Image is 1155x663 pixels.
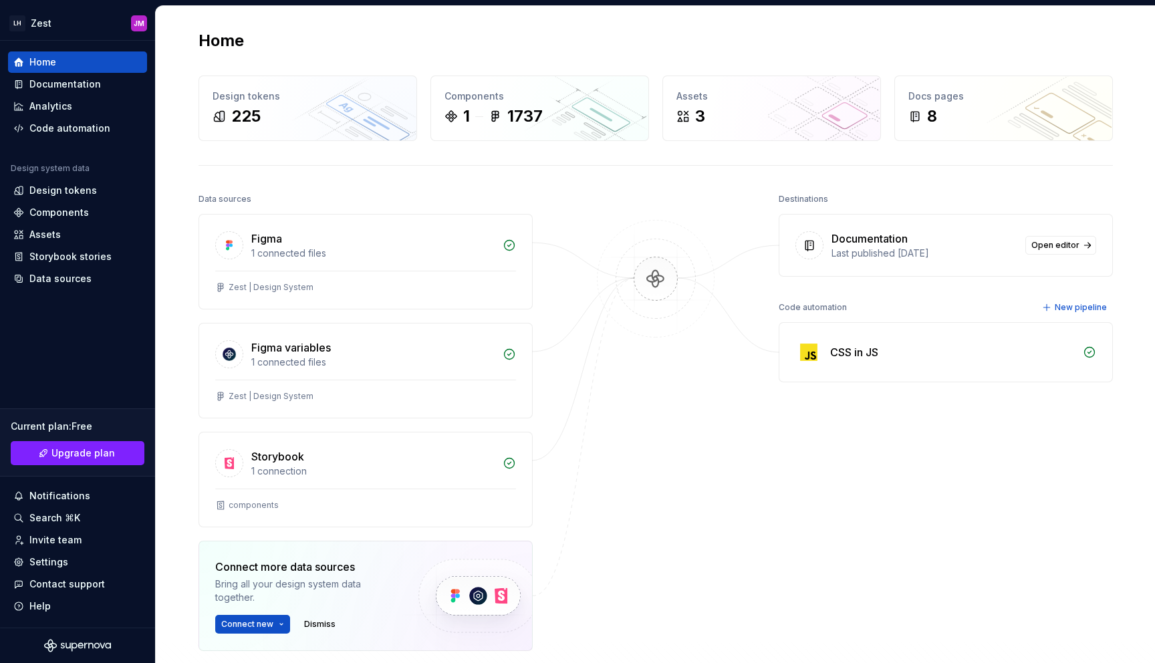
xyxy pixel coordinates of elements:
[11,441,144,465] a: Upgrade plan
[44,639,111,652] svg: Supernova Logo
[8,224,147,245] a: Assets
[229,282,313,293] div: Zest | Design System
[779,298,847,317] div: Code automation
[831,247,1017,260] div: Last published [DATE]
[831,231,908,247] div: Documentation
[199,214,533,309] a: Figma1 connected filesZest | Design System
[215,559,396,575] div: Connect more data sources
[695,106,705,127] div: 3
[11,420,144,433] div: Current plan : Free
[11,163,90,174] div: Design system data
[8,246,147,267] a: Storybook stories
[1038,298,1113,317] button: New pipeline
[8,118,147,139] a: Code automation
[29,78,101,91] div: Documentation
[29,100,72,113] div: Analytics
[29,600,51,613] div: Help
[221,619,273,630] span: Connect new
[215,615,290,634] button: Connect new
[8,551,147,573] a: Settings
[251,356,495,369] div: 1 connected files
[8,529,147,551] a: Invite team
[463,106,470,127] div: 1
[199,432,533,527] a: Storybook1 connectioncomponents
[8,74,147,95] a: Documentation
[251,231,282,247] div: Figma
[779,190,828,209] div: Destinations
[213,90,403,103] div: Design tokens
[29,272,92,285] div: Data sources
[29,184,97,197] div: Design tokens
[444,90,635,103] div: Components
[8,268,147,289] a: Data sources
[31,17,51,30] div: Zest
[51,446,115,460] span: Upgrade plan
[1031,240,1079,251] span: Open editor
[430,76,649,141] a: Components11737
[8,51,147,73] a: Home
[231,106,261,127] div: 225
[251,465,495,478] div: 1 connection
[199,76,417,141] a: Design tokens225
[29,250,112,263] div: Storybook stories
[304,619,336,630] span: Dismiss
[8,202,147,223] a: Components
[251,340,331,356] div: Figma variables
[229,391,313,402] div: Zest | Design System
[8,485,147,507] button: Notifications
[507,106,543,127] div: 1737
[8,180,147,201] a: Design tokens
[199,30,244,51] h2: Home
[298,615,342,634] button: Dismiss
[251,247,495,260] div: 1 connected files
[908,90,1099,103] div: Docs pages
[29,206,89,219] div: Components
[29,228,61,241] div: Assets
[251,448,304,465] div: Storybook
[199,323,533,418] a: Figma variables1 connected filesZest | Design System
[927,106,937,127] div: 8
[3,9,152,37] button: LHZestJM
[29,55,56,69] div: Home
[8,595,147,617] button: Help
[894,76,1113,141] a: Docs pages8
[1025,236,1096,255] a: Open editor
[29,489,90,503] div: Notifications
[134,18,144,29] div: JM
[662,76,881,141] a: Assets3
[29,555,68,569] div: Settings
[215,577,396,604] div: Bring all your design system data together.
[8,507,147,529] button: Search ⌘K
[29,122,110,135] div: Code automation
[8,573,147,595] button: Contact support
[229,500,279,511] div: components
[9,15,25,31] div: LH
[29,533,82,547] div: Invite team
[199,190,251,209] div: Data sources
[8,96,147,117] a: Analytics
[29,511,80,525] div: Search ⌘K
[29,577,105,591] div: Contact support
[830,344,878,360] div: CSS in JS
[1055,302,1107,313] span: New pipeline
[676,90,867,103] div: Assets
